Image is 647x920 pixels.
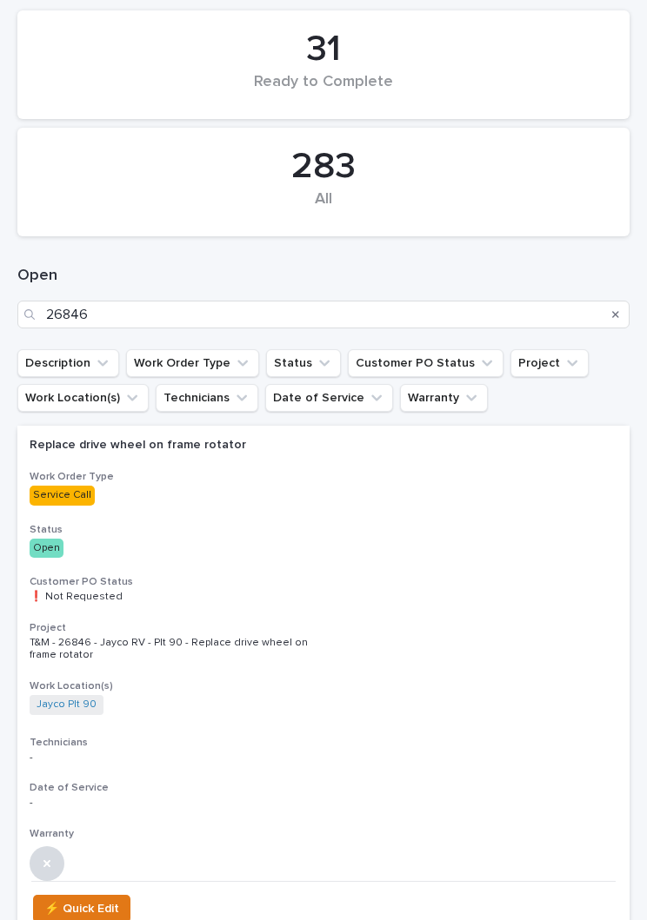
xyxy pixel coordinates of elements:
button: Description [17,349,119,377]
a: Jayco Plt 90 [37,698,97,711]
button: Customer PO Status [348,349,504,377]
button: Date of Service [265,384,393,412]
h3: Warranty [30,827,617,841]
p: Replace drive wheel on frame rotator [30,438,334,453]
button: Warranty [400,384,488,412]
h3: Work Location(s) [30,679,617,693]
h3: Work Order Type [30,470,617,484]
div: Ready to Complete [47,73,600,109]
p: - [30,797,334,809]
button: Work Order Type [126,349,259,377]
p: - [30,751,334,764]
h3: Customer PO Status [30,575,617,589]
h3: Status [30,523,617,537]
div: Open [30,539,63,558]
h1: Open [17,266,630,287]
div: Service Call [30,486,95,505]
h3: Project [30,621,617,635]
h3: Technicians [30,736,617,750]
h3: Date of Service [30,781,617,795]
div: 283 [47,145,600,189]
input: Search [17,301,630,328]
span: ⚡ Quick Edit [44,898,119,919]
div: All [47,190,600,227]
button: Technicians [156,384,258,412]
div: 31 [47,28,600,71]
button: Work Location(s) [17,384,149,412]
p: T&M - 26846 - Jayco RV - Plt 90 - Replace drive wheel on frame rotator [30,637,334,662]
button: Project [510,349,589,377]
button: Status [266,349,341,377]
p: ❗ Not Requested [30,591,334,603]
